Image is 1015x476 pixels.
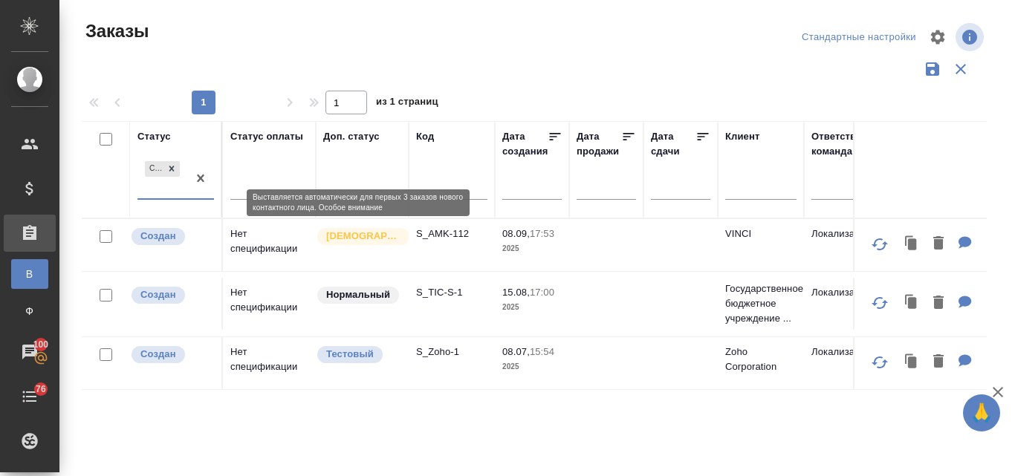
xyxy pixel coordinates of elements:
div: Выставляется автоматически при создании заказа [130,345,214,365]
span: Посмотреть информацию [956,23,987,51]
a: Ф [11,296,48,326]
button: Клонировать [898,347,926,377]
div: Дата создания [502,129,548,159]
button: Удалить [926,347,951,377]
span: Заказы [82,19,149,43]
button: Клонировать [898,229,926,259]
p: 17:00 [530,287,554,298]
p: [DEMOGRAPHIC_DATA] [326,229,401,244]
button: Для КМ: от КВ с русского языка на китайский язык. перевод для участия в международной выставке «C... [951,288,979,319]
p: 17:53 [530,228,554,239]
button: Обновить [862,345,898,380]
div: Клиент [725,129,759,144]
td: Нет спецификации [223,337,316,389]
p: S_TIC-S-1 [416,285,487,300]
div: Создан [145,161,163,177]
button: Обновить [862,285,898,321]
span: В [19,267,41,281]
p: Создан [140,229,176,244]
a: 76 [4,378,56,415]
button: Клонировать [898,288,926,319]
div: Код [416,129,434,144]
button: Удалить [926,229,951,259]
p: Тестовый [326,347,374,362]
p: S_AMK-112 [416,226,487,241]
div: Дата сдачи [651,129,695,159]
div: Выставляется автоматически при создании заказа [130,285,214,305]
div: Статус оплаты [230,129,303,144]
td: Локализация [804,278,890,330]
p: Нормальный [326,287,390,302]
p: Создан [140,347,176,362]
button: Для КМ: 8.09 отправила клиенту смету 9.09 написала напоминание [951,229,979,259]
span: 🙏 [969,397,994,428]
span: Ф [19,304,41,319]
div: Ответственная команда [811,129,885,159]
p: Государственное бюджетное учреждение ... [725,281,797,326]
span: из 1 страниц [376,93,438,114]
p: 08.09, [502,228,530,239]
span: 76 [27,382,55,397]
button: Для КМ: от КВ Dear Team, I hope this message finds you well. I am reaching out on behalf of Endpo... [951,347,979,377]
p: 2025 [502,241,562,256]
div: Статус [137,129,171,144]
span: 100 [25,337,58,352]
td: Нет спецификации [223,278,316,330]
p: Создан [140,287,176,302]
a: 100 [4,333,56,371]
div: split button [798,26,920,49]
div: Дата продажи [577,129,621,159]
span: Настроить таблицу [920,19,956,55]
button: Обновить [862,226,898,262]
td: Нет спецификации [223,219,316,271]
p: 2025 [502,359,562,374]
p: Zoho Corporation [725,345,797,374]
div: Создан [143,160,181,178]
td: Локализация [804,337,890,389]
button: Удалить [926,288,951,319]
button: 🙏 [963,394,1000,431]
p: 15.08, [502,287,530,298]
div: Доп. статус [323,129,380,144]
p: 08.07, [502,346,530,357]
p: 15:54 [530,346,554,357]
button: Сохранить фильтры [918,55,947,83]
p: 2025 [502,300,562,315]
p: S_Zoho-1 [416,345,487,359]
button: Сбросить фильтры [947,55,975,83]
div: Топ-приоритет. Важно обеспечить лучшее возможное качество [316,345,401,365]
td: Локализация [804,219,890,271]
p: VINCI [725,226,797,241]
a: В [11,259,48,289]
div: Статус по умолчанию для стандартных заказов [316,285,401,305]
